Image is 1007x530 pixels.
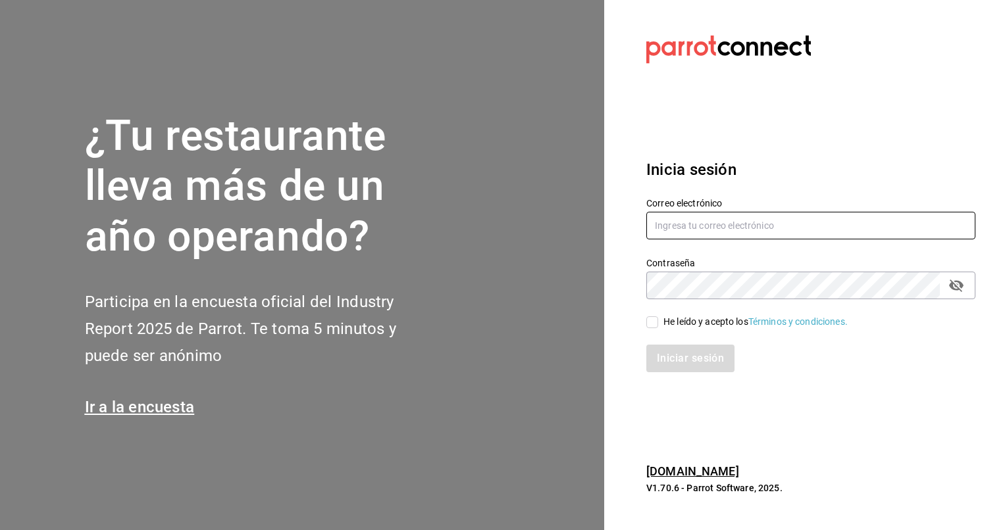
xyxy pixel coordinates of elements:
[646,258,975,267] label: Contraseña
[646,198,975,207] label: Correo electrónico
[748,316,848,327] a: Términos y condiciones.
[945,274,968,297] button: passwordField
[85,289,440,369] h2: Participa en la encuesta oficial del Industry Report 2025 de Parrot. Te toma 5 minutos y puede se...
[646,464,739,478] a: [DOMAIN_NAME]
[646,212,975,239] input: Ingresa tu correo electrónico
[663,315,848,329] div: He leído y acepto los
[646,158,975,181] h3: Inicia sesión
[85,111,440,262] h1: ¿Tu restaurante lleva más de un año operando?
[85,398,195,416] a: Ir a la encuesta
[646,481,975,494] p: V1.70.6 - Parrot Software, 2025.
